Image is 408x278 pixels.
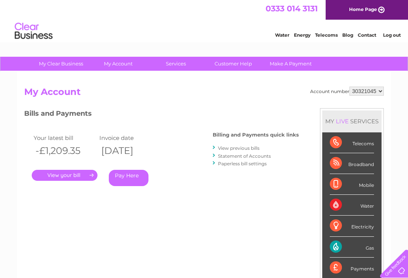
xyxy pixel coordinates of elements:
a: My Account [87,57,150,71]
td: Invoice date [97,133,163,143]
a: . [32,170,97,181]
div: Water [330,195,374,216]
div: Electricity [330,216,374,236]
a: Make A Payment [260,57,322,71]
a: Services [145,57,207,71]
a: Telecoms [315,32,338,38]
a: Paperless bill settings [218,161,267,166]
div: Mobile [330,174,374,195]
h4: Billing and Payments quick links [213,132,299,138]
div: Gas [330,237,374,258]
a: My Clear Business [30,57,92,71]
div: Clear Business is a trading name of Verastar Limited (registered in [GEOGRAPHIC_DATA] No. 3667643... [26,4,383,37]
a: Energy [294,32,311,38]
h3: Bills and Payments [24,108,299,121]
div: LIVE [334,118,350,125]
th: [DATE] [97,143,163,158]
div: Account number [310,87,384,96]
div: MY SERVICES [322,110,382,132]
td: Your latest bill [32,133,97,143]
a: Log out [383,32,401,38]
a: Water [275,32,289,38]
a: Customer Help [202,57,264,71]
a: View previous bills [218,145,260,151]
a: Pay Here [109,170,148,186]
a: 0333 014 3131 [266,4,318,13]
div: Telecoms [330,132,374,153]
img: logo.png [14,20,53,43]
h2: My Account [24,87,384,101]
a: Contact [358,32,376,38]
div: Payments [330,258,374,278]
div: Broadband [330,153,374,174]
th: -£1,209.35 [32,143,97,158]
a: Blog [342,32,353,38]
a: Statement of Accounts [218,153,271,159]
